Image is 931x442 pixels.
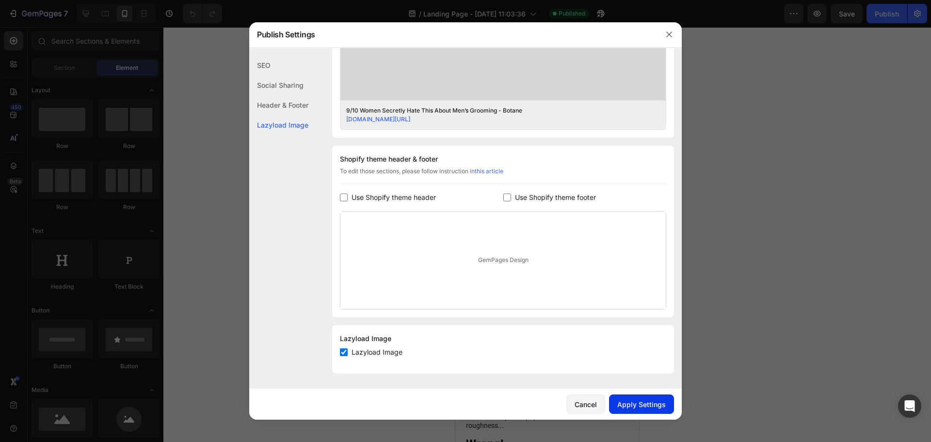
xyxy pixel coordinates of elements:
div: Header & Footer [249,95,308,115]
img: gempages_575285431885627935-56709c33-b413-47a4-a45f-7a04161e1fe0.webp [13,142,37,166]
div: Shopify theme header & footer [340,153,666,165]
div: Open Intercom Messenger [898,394,921,418]
span: Mobile ( 379 px) [49,5,91,15]
div: Lazyload Image [340,333,666,344]
div: To edit those sections, please follow instruction in [340,167,666,184]
strong: Dermatologists agree: [11,86,77,94]
div: Publish Settings [249,22,657,47]
span: Use Shopify theme footer [515,192,596,203]
a: this article [475,167,503,175]
p: The razor burn from your morning shave. That stubble rash. That dry, sandpaper roughness... [11,376,173,403]
span: Lazyload Image [352,346,402,358]
div: 9/10 Women Secretly Hate This About Men’s Grooming - Botane [346,106,645,115]
p: The #1 [DEMOGRAPHIC_DATA] grooming habit "shaving" is secretly wrecking your skin. A major turn-o... [11,84,173,133]
h2: You think she doesn’t notice? [10,353,174,370]
button: Cancel [566,394,605,414]
p: [PERSON_NAME] [46,144,147,154]
button: Apply Settings [609,394,674,414]
div: Cancel [575,399,597,409]
div: Social Sharing [249,75,308,95]
h1: She’ll Never Say It… But 9/10 Women Are Quietly Turned Off by Your Grooming. [10,30,174,73]
span: Use Shopify theme header [352,192,436,203]
h3: Wrong! [10,409,174,426]
a: [DOMAIN_NAME][URL] [346,115,410,123]
img: gempages_575285431885627935-9e49e9a0-385f-4c28-aab6-0cabc4415e60.jpg [10,179,174,343]
div: SEO [249,55,308,75]
div: Lazyload Image [249,115,308,135]
i: Board Certified [MEDICAL_DATA] [46,156,133,163]
div: GemPages Design [340,212,666,309]
div: Apply Settings [617,399,666,409]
